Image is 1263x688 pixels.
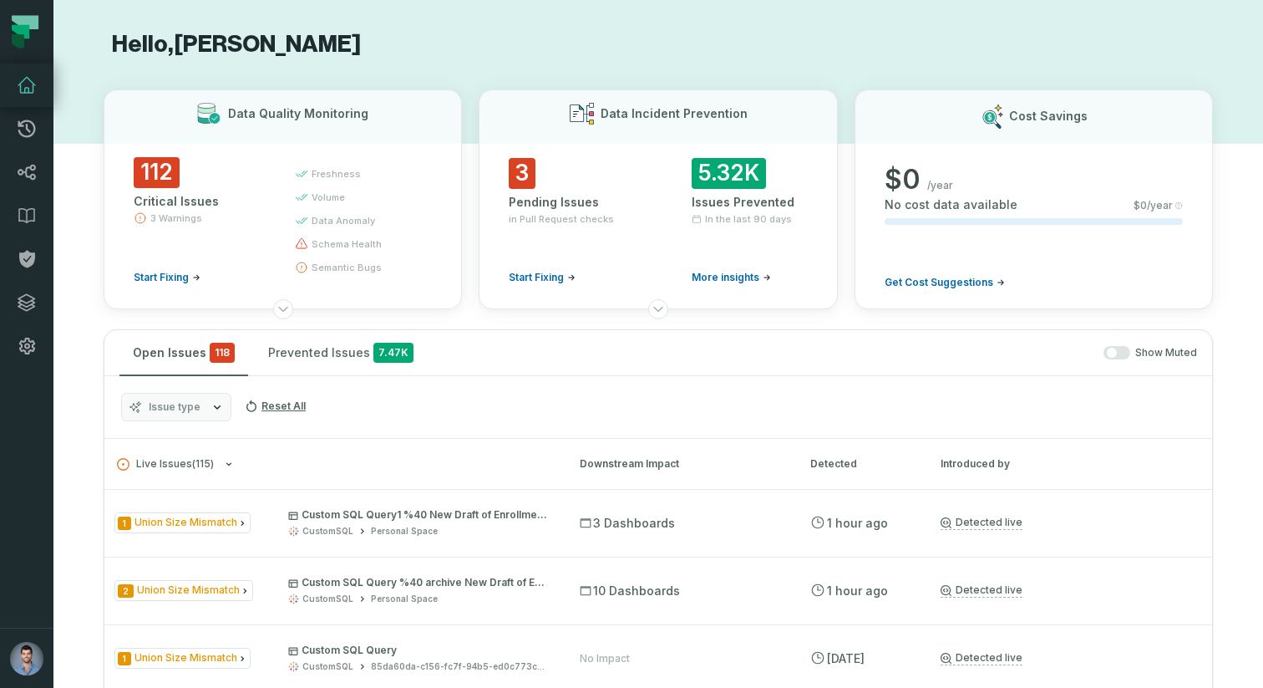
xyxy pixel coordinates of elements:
div: Pending Issues [509,194,625,211]
button: Data Quality Monitoring112Critical Issues3 WarningsStart Fixingfreshnessvolumedata anomalyschema ... [104,89,462,309]
div: Personal Space [371,525,438,538]
img: avatar of Ori Machlis [10,642,43,675]
span: $ 0 /year [1134,199,1173,212]
div: CustomSQL [302,593,353,605]
span: volume [312,191,345,204]
button: Issue type [121,393,231,421]
span: Severity [118,652,131,665]
span: In the last 90 days [705,212,792,226]
div: CustomSQL [302,525,353,538]
div: No Impact [580,652,630,665]
div: Downstream Impact [580,456,780,471]
div: Issues Prevented [692,194,808,211]
a: Start Fixing [509,271,576,284]
div: CustomSQL [302,660,353,673]
span: Issue type [149,400,200,414]
p: Custom SQL Query [288,644,549,657]
relative-time: Aug 31, 2025, 4:01 PM GMT+3 [827,651,865,665]
button: Open Issues [119,330,248,375]
span: Start Fixing [134,271,189,284]
div: Show Muted [434,346,1197,360]
span: Issue Type [114,580,253,601]
h1: Hello, [PERSON_NAME] [104,30,1213,59]
span: More insights [692,271,759,284]
span: 3 [509,158,535,189]
button: Cost Savings$0/yearNo cost data available$0/yearGet Cost Suggestions [855,89,1213,309]
button: Live Issues(115) [117,458,550,471]
span: 10 Dashboards [580,583,680,599]
p: Custom SQL Query1 %40 New Draft of Enrollment Prediction Model Dashboard - Swapped DS %2841a8e2a9%29 [288,508,549,522]
span: data anomaly [312,214,375,227]
span: Issue Type [114,512,251,533]
span: Get Cost Suggestions [885,276,993,289]
button: Prevented Issues [255,330,427,375]
span: critical issues and errors combined [210,343,235,363]
span: 3 Warnings [150,211,202,225]
span: Severity [118,584,134,598]
span: schema health [312,237,382,251]
span: $ 0 [885,163,921,196]
a: Start Fixing [134,271,200,284]
button: Reset All [238,393,312,420]
p: Custom SQL Query %40 archive New Draft of Enrollment Prediction Model Dashboard - Swapped DS 2 %2... [288,576,549,589]
a: Detected live [941,584,1022,598]
a: Get Cost Suggestions [885,276,1005,289]
span: 7.47K [373,343,413,363]
div: 85da60da-c156-fc7f-94b5-ed0c773cef26 [371,660,549,673]
a: Detected live [941,651,1022,665]
h3: Data Incident Prevention [601,105,748,122]
relative-time: Sep 3, 2025, 3:17 PM GMT+3 [827,516,888,530]
div: Detected [810,456,910,471]
span: /year [927,179,953,192]
a: More insights [692,271,771,284]
a: Detected live [941,516,1022,530]
relative-time: Sep 3, 2025, 3:17 PM GMT+3 [827,584,888,598]
span: Severity [118,517,131,530]
span: freshness [312,167,361,181]
span: semantic bugs [312,261,382,274]
span: 3 Dashboards [580,515,675,532]
span: 5.32K [692,158,766,189]
div: Critical Issues [134,193,265,210]
span: in Pull Request checks [509,212,614,226]
span: Issue Type [114,648,251,669]
h3: Cost Savings [1009,108,1088,125]
button: Data Incident Prevention3Pending Issuesin Pull Request checksStart Fixing5.32KIssues PreventedIn ... [479,89,837,309]
span: Start Fixing [509,271,564,284]
span: Live Issues ( 115 ) [117,458,214,471]
span: 112 [134,157,180,188]
div: Personal Space [371,593,438,605]
span: No cost data available [885,196,1017,213]
h3: Data Quality Monitoring [228,105,368,122]
div: Introduced by [941,456,1091,471]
